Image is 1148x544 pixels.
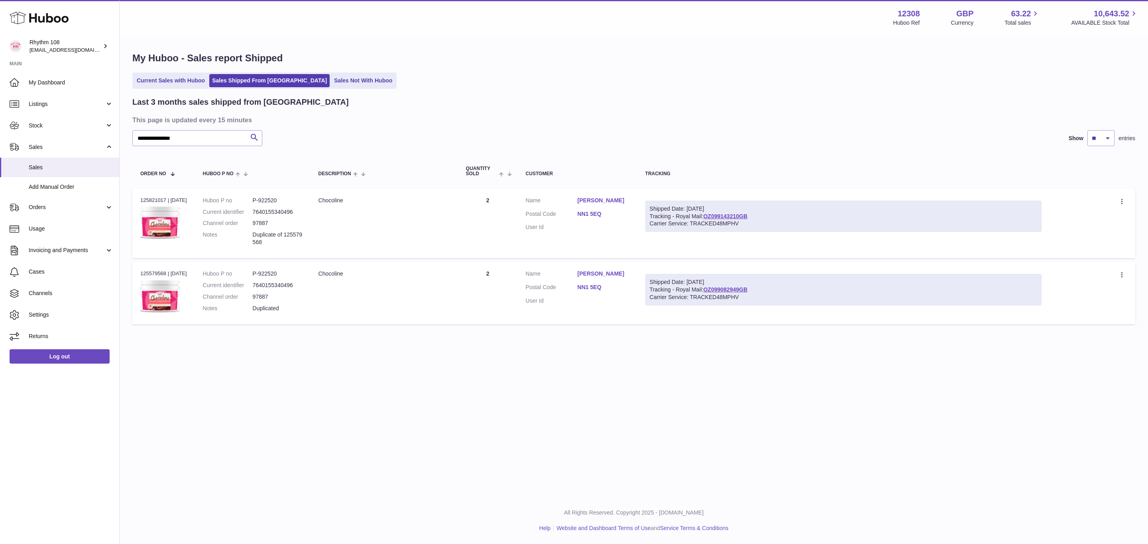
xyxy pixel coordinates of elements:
[126,509,1142,517] p: All Rights Reserved. Copyright 2025 - [DOMAIN_NAME]
[140,206,180,239] img: 1703078001.JPG
[253,231,303,246] p: Duplicate of 125579568
[140,197,187,204] div: 125821017 | [DATE]
[578,197,629,204] a: [PERSON_NAME]
[29,164,113,171] span: Sales
[1069,135,1083,142] label: Show
[29,39,101,54] div: Rhythm 108
[526,210,578,220] dt: Postal Code
[29,100,105,108] span: Listings
[203,270,253,278] dt: Huboo P no
[703,286,747,293] a: OZ099082949GB
[203,231,253,246] dt: Notes
[203,208,253,216] dt: Current identifier
[253,208,303,216] dd: 7640155340496
[203,171,234,176] span: Huboo P no
[526,284,578,293] dt: Postal Code
[203,219,253,227] dt: Channel order
[29,183,113,191] span: Add Manual Order
[526,297,578,305] dt: User Id
[1094,8,1129,19] span: 10,643.52
[526,270,578,280] dt: Name
[703,213,747,219] a: OZ099143210GB
[29,47,117,53] span: [EMAIL_ADDRESS][DOMAIN_NAME]
[140,171,166,176] span: Order No
[526,223,578,231] dt: User Id
[132,97,349,108] h2: Last 3 months sales shipped from [GEOGRAPHIC_DATA]
[1005,8,1040,27] a: 63.22 Total sales
[253,282,303,289] dd: 7640155340496
[29,268,113,276] span: Cases
[134,74,208,87] a: Current Sales with Huboo
[29,79,113,86] span: My Dashboard
[29,204,105,211] span: Orders
[660,525,729,531] a: Service Terms & Conditions
[29,225,113,233] span: Usage
[578,284,629,291] a: NN1 5EQ
[1071,8,1138,27] a: 10,643.52 AVAILABLE Stock Total
[645,201,1042,232] div: Tracking - Royal Mail:
[645,171,1042,176] div: Tracking
[645,274,1042,305] div: Tracking - Royal Mail:
[140,270,187,277] div: 125579568 | [DATE]
[209,74,330,87] a: Sales Shipped From [GEOGRAPHIC_DATA]
[203,305,253,312] dt: Notes
[318,171,351,176] span: Description
[29,247,105,254] span: Invoicing and Payments
[253,270,303,278] dd: P-922520
[1005,19,1040,27] span: Total sales
[554,524,728,532] li: and
[893,19,920,27] div: Huboo Ref
[253,293,303,301] dd: 97887
[132,115,1133,124] h3: This page is updated every 15 minutes
[526,197,578,206] dt: Name
[466,166,497,176] span: Quantity Sold
[29,143,105,151] span: Sales
[29,122,105,129] span: Stock
[10,40,22,52] img: orders@rhythm108.com
[140,280,180,312] img: 1703078001.JPG
[578,270,629,278] a: [PERSON_NAME]
[132,52,1135,65] h1: My Huboo - Sales report Shipped
[578,210,629,218] a: NN1 5EQ
[1071,19,1138,27] span: AVAILABLE Stock Total
[951,19,974,27] div: Currency
[318,197,450,204] div: Chocoline
[1011,8,1031,19] span: 63.22
[318,270,450,278] div: Chocoline
[29,333,113,340] span: Returns
[650,294,1037,301] div: Carrier Service: TRACKED48MPHV
[253,197,303,204] dd: P-922520
[253,305,303,312] p: Duplicated
[526,171,629,176] div: Customer
[556,525,651,531] a: Website and Dashboard Terms of Use
[203,197,253,204] dt: Huboo P no
[10,349,110,364] a: Log out
[650,205,1037,213] div: Shipped Date: [DATE]
[650,220,1037,227] div: Carrier Service: TRACKED48MPHV
[29,290,113,297] span: Channels
[1119,135,1135,142] span: entries
[203,293,253,301] dt: Channel order
[898,8,920,19] strong: 12308
[458,189,518,258] td: 2
[650,278,1037,286] div: Shipped Date: [DATE]
[331,74,395,87] a: Sales Not With Huboo
[29,311,113,319] span: Settings
[539,525,551,531] a: Help
[956,8,973,19] strong: GBP
[458,262,518,324] td: 2
[253,219,303,227] dd: 97887
[203,282,253,289] dt: Current identifier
